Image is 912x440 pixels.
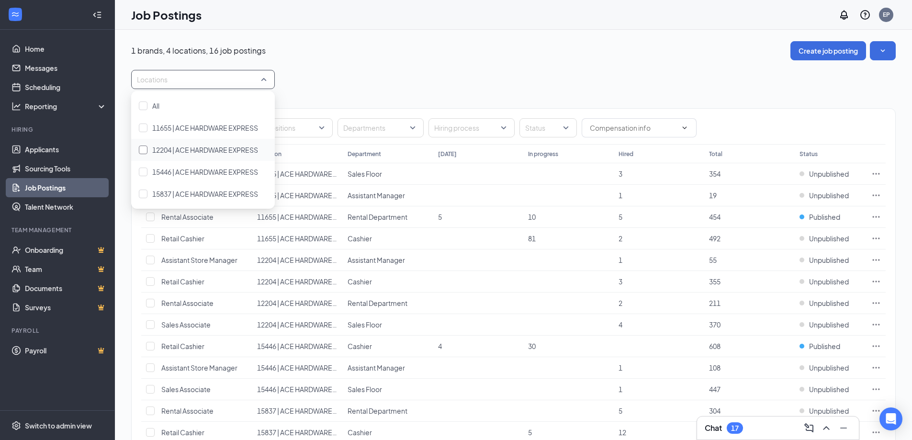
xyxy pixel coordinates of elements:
[709,320,721,329] span: 370
[257,320,363,329] span: 12204 | ACE HARDWARE EXPRESS
[252,249,343,271] td: 12204 | ACE HARDWARE EXPRESS
[161,320,211,329] span: Sales Associate
[252,293,343,314] td: 12204 | ACE HARDWARE EXPRESS
[161,256,237,264] span: Assistant Store Manager
[252,314,343,336] td: 12204 | ACE HARDWARE EXPRESS
[838,422,849,434] svg: Minimize
[257,256,363,264] span: 12204 | ACE HARDWARE EXPRESS
[25,259,107,279] a: TeamCrown
[859,9,871,21] svg: QuestionInfo
[709,169,721,178] span: 354
[161,406,214,415] span: Rental Associate
[152,190,258,198] span: 15837 | ACE HARDWARE EXPRESS
[809,277,849,286] span: Unpublished
[131,161,275,183] div: 15446 | ACE HARDWARE EXPRESS
[809,255,849,265] span: Unpublished
[619,234,622,243] span: 2
[252,271,343,293] td: 12204 | ACE HARDWARE EXPRESS
[11,10,20,19] svg: WorkstreamLogo
[343,314,433,336] td: Sales Floor
[257,363,363,372] span: 15446 | ACE HARDWARE EXPRESS
[348,234,372,243] span: Cashier
[709,234,721,243] span: 492
[152,168,258,176] span: 15446 | ACE HARDWARE EXPRESS
[619,385,622,394] span: 1
[343,293,433,314] td: Rental Department
[619,428,626,437] span: 12
[801,420,817,436] button: ComposeMessage
[25,178,107,197] a: Job Postings
[871,363,881,372] svg: Ellipses
[871,406,881,416] svg: Ellipses
[590,123,677,133] input: Compensation info
[257,234,363,243] span: 11655 | ACE HARDWARE EXPRESS
[152,124,258,132] span: 11655 | ACE HARDWARE EXPRESS
[161,234,204,243] span: Retail Cashier
[809,406,849,416] span: Unpublished
[11,421,21,430] svg: Settings
[131,45,266,56] p: 1 brands, 4 locations, 16 job postings
[809,212,840,222] span: Published
[821,422,832,434] svg: ChevronUp
[131,117,275,139] div: 11655 | ACE HARDWARE EXPRESS
[25,341,107,360] a: PayrollCrown
[25,240,107,259] a: OnboardingCrown
[343,357,433,379] td: Assistant Manager
[619,406,622,415] span: 5
[25,421,92,430] div: Switch to admin view
[523,144,614,163] th: In progress
[709,299,721,307] span: 211
[348,342,372,350] span: Cashier
[809,191,849,200] span: Unpublished
[252,336,343,357] td: 15446 | ACE HARDWARE EXPRESS
[709,406,721,415] span: 304
[348,277,372,286] span: Cashier
[619,213,622,221] span: 5
[11,327,105,335] div: Payroll
[152,102,159,110] span: All
[871,234,881,243] svg: Ellipses
[11,102,21,111] svg: Analysis
[836,420,851,436] button: Minimize
[252,228,343,249] td: 11655 | ACE HARDWARE EXPRESS
[252,185,343,206] td: 11655 | ACE HARDWARE EXPRESS
[161,277,204,286] span: Retail Cashier
[528,342,536,350] span: 30
[252,357,343,379] td: 15446 | ACE HARDWARE EXPRESS
[871,384,881,394] svg: Ellipses
[705,423,722,433] h3: Chat
[25,58,107,78] a: Messages
[871,320,881,329] svg: Ellipses
[619,256,622,264] span: 1
[252,163,343,185] td: 11655 | ACE HARDWARE EXPRESS
[343,336,433,357] td: Cashier
[25,159,107,178] a: Sourcing Tools
[709,213,721,221] span: 454
[11,125,105,134] div: Hiring
[25,78,107,97] a: Scheduling
[614,144,704,163] th: Hired
[871,191,881,200] svg: Ellipses
[878,46,888,56] svg: SmallChevronDown
[809,298,849,308] span: Unpublished
[257,385,363,394] span: 15446 | ACE HARDWARE EXPRESS
[528,213,536,221] span: 10
[809,363,849,372] span: Unpublished
[343,271,433,293] td: Cashier
[809,320,849,329] span: Unpublished
[25,39,107,58] a: Home
[809,234,849,243] span: Unpublished
[257,277,363,286] span: 12204 | ACE HARDWARE EXPRESS
[348,320,382,329] span: Sales Floor
[131,7,202,23] h1: Job Postings
[809,384,849,394] span: Unpublished
[152,146,258,154] span: 12204 | ACE HARDWARE EXPRESS
[348,428,372,437] span: Cashier
[819,420,834,436] button: ChevronUp
[252,400,343,422] td: 15837 | ACE HARDWARE EXPRESS
[161,385,211,394] span: Sales Associate
[871,255,881,265] svg: Ellipses
[343,228,433,249] td: Cashier
[348,191,405,200] span: Assistant Manager
[619,320,622,329] span: 4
